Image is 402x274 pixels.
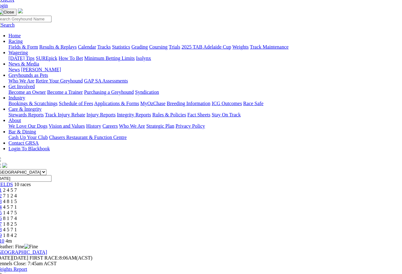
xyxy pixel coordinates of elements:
[2,163,7,168] img: twitter.svg
[8,33,21,38] a: Home
[45,112,85,117] a: Track Injury Rebate
[59,56,83,61] a: How To Bet
[8,135,48,140] a: Cash Up Your Club
[8,123,393,129] div: About
[8,44,393,50] div: Racing
[21,67,61,72] a: [PERSON_NAME]
[3,227,17,232] span: 4 5 7 1
[8,50,28,55] a: Wagering
[102,123,118,129] a: Careers
[59,101,93,106] a: Schedule of Fees
[8,84,35,89] a: Get Involved
[8,95,25,100] a: Industry
[24,244,38,250] img: Fine
[146,123,174,129] a: Strategic Plan
[3,193,17,198] span: 7 1 2 4
[3,204,17,210] span: 4 5 7 1
[8,67,20,72] a: News
[8,39,23,44] a: Racing
[8,101,57,106] a: Bookings & Scratchings
[135,89,159,95] a: Syndication
[3,233,17,238] span: 1 8 4 2
[3,221,17,227] span: 1 8 2 5
[169,44,180,50] a: Trials
[8,67,393,73] div: News & Media
[8,118,21,123] a: About
[152,112,186,117] a: Rules & Policies
[97,44,111,50] a: Tracks
[182,44,231,50] a: 2025 TAB Adelaide Cup
[84,89,134,95] a: Purchasing a Greyhound
[8,101,393,106] div: Industry
[232,44,249,50] a: Weights
[8,56,35,61] a: [DATE] Tips
[84,56,135,61] a: Minimum Betting Limits
[3,187,17,193] span: 2 4 5 7
[36,56,57,61] a: SUREpick
[39,44,77,50] a: Results & Replays
[8,129,36,134] a: Bar & Dining
[8,61,39,67] a: News & Media
[136,56,151,61] a: Isolynx
[3,210,17,215] span: 1 4 7 5
[3,199,17,204] span: 4 8 1 5
[243,101,263,106] a: Race Safe
[119,123,145,129] a: Who We Are
[8,78,393,84] div: Greyhounds as Pets
[14,182,31,187] span: 10 races
[117,112,151,117] a: Integrity Reports
[18,8,23,13] img: logo-grsa-white.png
[3,216,17,221] span: 8 1 7 4
[78,44,96,50] a: Calendar
[8,135,393,140] div: Bar & Dining
[8,89,46,95] a: Become an Owner
[47,89,83,95] a: Become a Trainer
[8,112,393,118] div: Care & Integrity
[167,101,210,106] a: Breeding Information
[212,101,242,106] a: ICG Outcomes
[84,78,128,83] a: GAP SA Assessments
[149,44,168,50] a: Coursing
[86,123,101,129] a: History
[132,44,148,50] a: Grading
[86,112,116,117] a: Injury Reports
[8,44,38,50] a: Fields & Form
[212,112,241,117] a: Stay On Track
[94,101,139,106] a: Applications & Forms
[187,112,210,117] a: Fact Sheets
[8,78,35,83] a: Who We Are
[250,44,289,50] a: Track Maintenance
[8,140,39,146] a: Contact GRSA
[30,255,59,261] span: FIRST RACE:
[112,44,130,50] a: Statistics
[36,78,83,83] a: Retire Your Greyhound
[49,123,85,129] a: Vision and Values
[8,146,50,151] a: Login To Blackbook
[8,89,393,95] div: Get Involved
[8,123,47,129] a: We Love Our Dogs
[8,112,44,117] a: Stewards Reports
[8,56,393,61] div: Wagering
[140,101,166,106] a: MyOzChase
[8,106,42,112] a: Care & Integrity
[176,123,205,129] a: Privacy Policy
[6,238,12,244] span: 4m
[30,255,92,261] span: 8:06AM(ACST)
[8,73,48,78] a: Greyhounds as Pets
[49,135,127,140] a: Chasers Restaurant & Function Centre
